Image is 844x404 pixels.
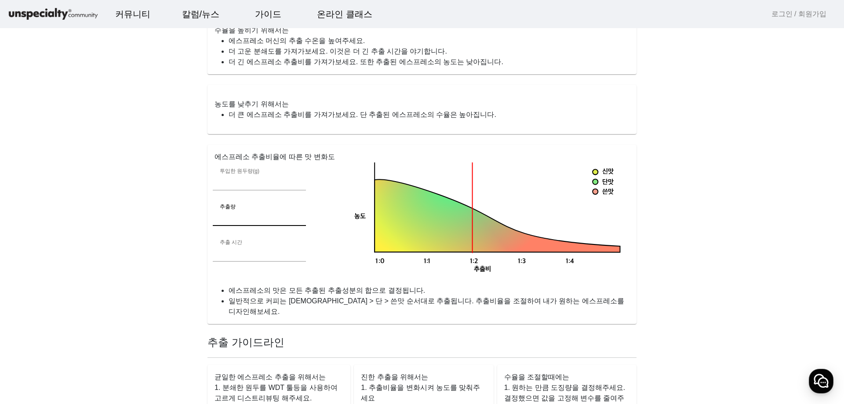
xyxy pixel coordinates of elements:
[220,204,236,209] mat-label: 추출량
[215,152,335,162] mat-card-title: 에스프레소 추출비율에 따른 맛 변화도
[7,7,99,22] img: logo
[229,109,629,120] li: 더 큰 에스프레소 추출비를 가져가보세요. 단 추출된 에스프레소의 수율은 높아집니다.
[220,168,259,174] mat-label: 투입한 원두량(g)
[376,257,385,266] tspan: 1:0
[3,279,58,301] a: 홈
[58,279,113,301] a: 대화
[602,168,614,176] tspan: 신맛
[215,382,343,404] p: 1. 분쇄한 원두를 WDT 툴등을 사용하여 고르게 디스트리뷰팅 해주세요.
[28,292,33,299] span: 홈
[310,2,379,26] a: 온라인 클래스
[474,266,491,274] tspan: 추출비
[113,279,169,301] a: 설정
[229,46,629,57] li: 더 고운 분쇄도를 가져가보세요. 이것은 더 긴 추출 시간을 야기합니다.
[361,372,428,382] mat-card-title: 진한 추출을 위해서는
[207,335,637,350] h2: 추출 가이드라인
[215,99,289,109] mat-card-title: 농도를 낮추기 위해서는
[771,9,826,19] a: 로그인 / 회원가입
[220,239,242,245] mat-label: 추출 시간
[361,382,486,404] p: 1. 추출비율을 변화시켜 농도를 맞춰주세요
[175,2,227,26] a: 칼럼/뉴스
[229,296,629,317] li: 일반적으로 커피는 [DEMOGRAPHIC_DATA] > 단 > 쓴맛 순서대로 추출됩니다. 추출비율을 조절하여 내가 원하는 에스프레소를 디자인해보세요.
[602,178,614,186] tspan: 단맛
[80,292,91,299] span: 대화
[215,372,326,382] mat-card-title: 균일한 에스프레소 추출을 위해서는
[355,212,366,221] tspan: 농도
[518,257,526,266] tspan: 1:3
[108,2,157,26] a: 커뮤니티
[470,257,478,266] tspan: 1:2
[566,257,574,266] tspan: 1:4
[504,372,569,382] mat-card-title: 수율을 조절할때에는
[248,2,288,26] a: 가이드
[229,36,629,46] li: 에스프레소 머신의 추출 수온을 높여주세요.
[229,285,629,296] li: 에스프레소의 맛은 모든 추출된 추출성분의 합으로 결정됩니다.
[136,292,146,299] span: 설정
[424,257,431,266] tspan: 1:1
[602,188,614,196] tspan: 쓴맛
[229,57,629,67] li: 더 긴 에스프레소 추출비를 가져가보세요. 또한 추출된 에스프레소의 농도는 낮아집니다.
